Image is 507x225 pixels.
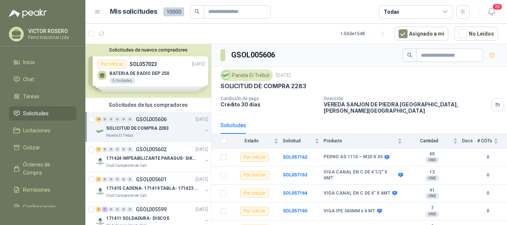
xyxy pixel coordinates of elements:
[9,9,47,18] img: Logo peakr
[96,147,101,152] div: 2
[9,158,76,180] a: Órdenes de Compra
[425,211,439,217] div: UND
[23,186,50,194] span: Remisiones
[127,207,133,212] div: 0
[85,98,211,112] div: Solicitudes de tus compradores
[9,89,76,103] a: Tareas
[121,177,127,182] div: 0
[406,169,458,175] b: 13
[283,134,324,148] th: Solicitud
[477,172,498,179] b: 0
[9,140,76,155] a: Cotizar
[115,177,120,182] div: 0
[240,153,269,162] div: Por cotizar
[220,82,306,90] p: SOLICITUD DE COMPRA 2283
[115,147,120,152] div: 0
[102,207,108,212] div: 7
[485,5,498,19] button: 20
[283,138,313,143] span: Solicitud
[106,185,199,192] p: 171415 CADENA- 171419 TABLA- 171423 VARILLA
[110,6,157,17] h1: Mis solicitudes
[96,127,105,136] img: Company Logo
[324,96,488,101] p: Dirección
[220,101,318,107] p: Crédito 30 días
[85,44,211,98] div: Solicitudes de nuevos compradoresPor cotizarSOL057023[DATE] BATERIA DE RADIO DEP 2505 UnidadesPor...
[102,117,108,122] div: 0
[96,157,105,166] img: Company Logo
[406,134,462,148] th: Cantidad
[492,3,503,10] span: 20
[23,109,49,118] span: Solicitudes
[324,208,375,214] b: VIGA IPE 360MM x 6 MT
[220,121,246,129] div: Solicitudes
[425,193,439,199] div: UND
[196,206,208,213] p: [DATE]
[194,9,200,14] span: search
[324,191,390,196] b: VIGA CANAL EN C DE 4" X 6MT
[324,169,396,181] b: VIGA CANAL EN C DE 4 1/2” X 6MT
[115,207,120,212] div: 0
[23,92,39,100] span: Tareas
[220,70,273,81] div: Panela El Trébol
[384,8,399,16] div: Todas
[283,155,307,160] a: SOL057162
[28,29,75,34] p: VICTOR ROSERO
[106,155,199,162] p: 171424 IMPEABILIZANTE PARAGUS- SIKALASTIC
[106,215,169,222] p: 171411 SOLDADURA- DISCOS
[477,154,498,161] b: 0
[477,208,498,215] b: 0
[222,71,230,79] img: Company Logo
[163,7,184,16] span: 10000
[477,190,498,197] b: 0
[96,115,210,139] a: 16 0 0 0 0 0 GSOL005606[DATE] Company LogoSOLICITUD DE COMPRA 2283Panela El Trébol
[9,123,76,138] a: Licitaciones
[108,147,114,152] div: 0
[108,117,114,122] div: 0
[106,193,147,199] p: Club Campestre de Cali
[28,35,75,40] p: Ferro Industrial Ltda
[407,53,412,58] span: search
[96,145,210,169] a: 2 0 0 0 0 0 GSOL005602[DATE] Company Logo171424 IMPEABILIZANTE PARAGUS- SIKALASTICClub Campestre ...
[96,175,210,199] a: 4 0 0 0 0 0 GSOL005601[DATE] Company Logo171415 CADENA- 171419 TABLA- 171423 VARILLAClub Campestr...
[283,191,307,196] b: SOL057164
[9,72,76,86] a: Chat
[196,146,208,153] p: [DATE]
[220,96,318,101] p: Condición de pago
[121,117,127,122] div: 0
[102,177,108,182] div: 0
[115,117,120,122] div: 0
[108,207,114,212] div: 0
[9,106,76,120] a: Solicitudes
[454,27,498,41] button: No Leídos
[23,203,56,211] span: Configuración
[127,147,133,152] div: 0
[96,177,101,182] div: 4
[276,72,291,79] p: [DATE]
[136,117,167,122] p: GSOL005606
[196,116,208,123] p: [DATE]
[283,172,307,178] a: SOL057163
[96,187,105,196] img: Company Logo
[477,138,492,143] span: # COTs
[406,205,458,211] b: 7
[231,138,272,143] span: Estado
[340,28,389,40] div: 1 - 50 de 1548
[23,161,69,177] span: Órdenes de Compra
[240,207,269,216] div: Por cotizar
[127,117,133,122] div: 0
[231,49,276,61] h3: GSOL005606
[88,47,208,53] button: Solicitudes de nuevos compradores
[23,143,40,152] span: Cotizar
[406,151,458,157] b: 60
[406,138,452,143] span: Cantidad
[324,138,396,143] span: Producto
[324,101,488,114] p: VEREDA SANJON DE PIEDRA [GEOGRAPHIC_DATA] , [PERSON_NAME][GEOGRAPHIC_DATA]
[136,177,167,182] p: GSOL005601
[106,125,169,132] p: SOLICITUD DE COMPRA 2283
[96,207,101,212] div: 4
[102,147,108,152] div: 0
[196,176,208,183] p: [DATE]
[283,208,307,214] b: SOL057165
[240,189,269,198] div: Por cotizar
